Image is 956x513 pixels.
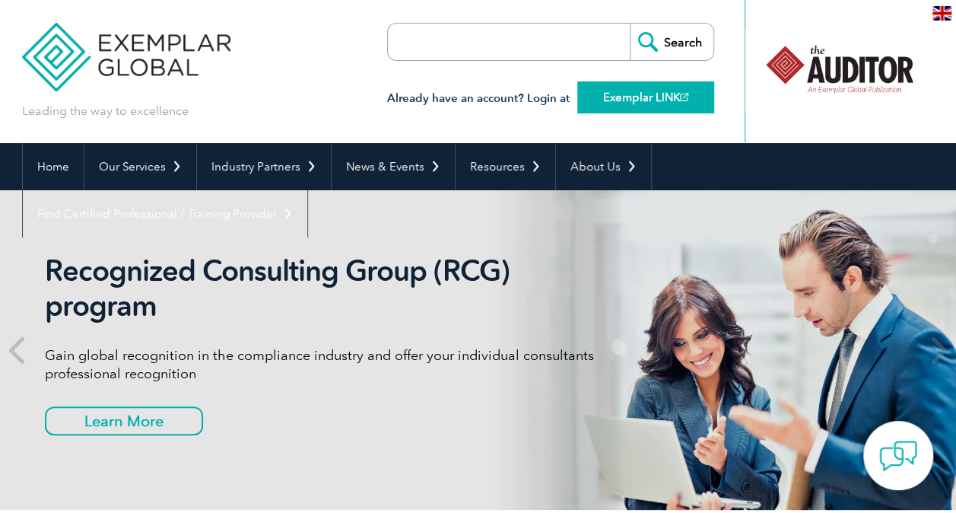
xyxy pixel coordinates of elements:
a: Our Services [84,143,196,190]
a: Exemplar LINK [577,81,714,113]
h2: Recognized Consulting Group (RCG) program [45,253,615,323]
a: Industry Partners [197,143,331,190]
a: About Us [556,143,651,190]
a: News & Events [332,143,455,190]
img: en [932,6,951,21]
input: Search [630,24,713,60]
p: Leading the way to excellence [22,103,189,119]
img: open_square.png [680,93,688,101]
p: Gain global recognition in the compliance industry and offer your individual consultants professi... [45,346,615,383]
img: contact-chat.png [879,437,917,475]
h3: Already have an account? Login at [387,89,714,108]
a: Learn More [45,406,203,435]
a: Home [23,143,84,190]
a: Resources [456,143,555,190]
a: Find Certified Professional / Training Provider [23,190,307,237]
